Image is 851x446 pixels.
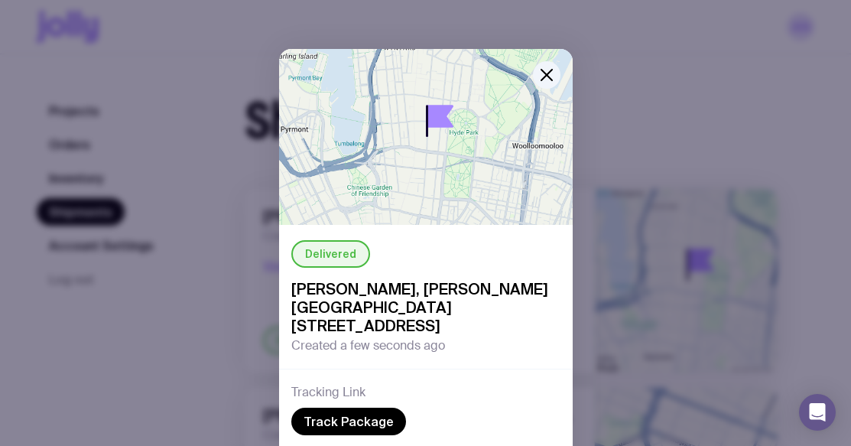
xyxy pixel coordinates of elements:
[279,49,573,225] img: staticmap
[291,338,445,353] span: Created a few seconds ago
[291,408,406,435] a: Track Package
[291,385,365,400] h3: Tracking Link
[291,280,560,335] span: [PERSON_NAME], [PERSON_NAME][GEOGRAPHIC_DATA] [STREET_ADDRESS]
[291,240,370,268] div: Delivered
[799,394,836,431] div: Open Intercom Messenger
